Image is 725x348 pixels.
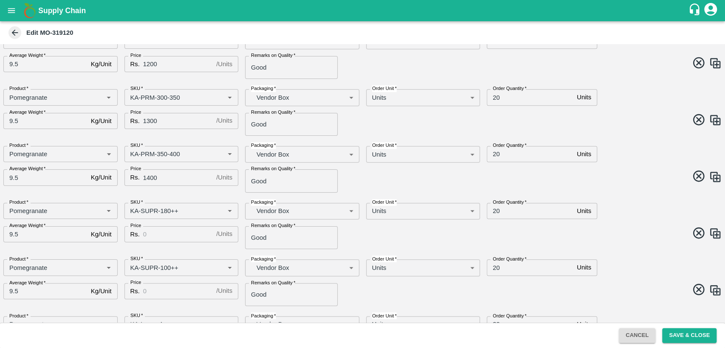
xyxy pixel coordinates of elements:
[3,113,87,129] input: 0
[224,92,235,103] button: Open
[130,222,141,229] label: Price
[577,93,591,102] p: Units
[91,116,112,126] p: Kg/Unit
[3,226,87,242] input: 0
[251,109,295,116] label: Remarks on Quality
[9,199,28,206] label: Product
[577,320,591,329] p: Units
[372,263,386,272] p: Units
[493,142,527,149] label: Order Quantity
[224,205,235,216] button: Open
[487,203,573,219] input: 0
[9,142,28,149] label: Product
[130,116,140,126] p: Rs.
[91,173,112,182] p: Kg/Unit
[38,6,86,15] b: Supply Chain
[493,312,527,319] label: Order Quantity
[3,56,87,72] input: 0
[26,29,73,36] b: Edit MO-319120
[38,5,688,17] a: Supply Chain
[251,85,276,92] label: Packaging
[143,169,213,185] input: 0
[487,146,573,162] input: 0
[103,205,114,216] button: Open
[372,312,397,319] label: Order Unit
[91,286,112,296] p: Kg/Unit
[372,199,397,206] label: Order Unit
[91,230,112,239] p: Kg/Unit
[709,227,722,240] img: CloneIcon
[9,222,45,229] label: Average Weight
[372,93,386,102] p: Units
[688,3,703,18] div: customer-support
[91,59,112,69] p: Kg/Unit
[130,52,141,59] label: Price
[577,263,591,272] p: Units
[251,255,276,262] label: Packaging
[709,57,722,70] img: CloneIcon
[103,262,114,273] button: Open
[251,166,295,172] label: Remarks on Quality
[9,85,28,92] label: Product
[130,85,143,92] label: SKU
[493,85,527,92] label: Order Quantity
[143,113,213,129] input: 0
[130,142,143,149] label: SKU
[251,142,276,149] label: Packaging
[251,52,295,59] label: Remarks on Quality
[9,166,45,172] label: Average Weight
[2,1,21,20] button: open drawer
[251,312,276,319] label: Packaging
[130,59,140,69] p: Rs.
[662,328,717,343] button: Save & Close
[130,173,140,182] p: Rs.
[487,259,573,275] input: 0
[372,206,386,216] p: Units
[9,109,45,116] label: Average Weight
[3,283,87,299] input: 0
[224,262,235,273] button: Open
[487,316,573,332] input: 0
[372,255,397,262] label: Order Unit
[709,284,722,297] img: CloneIcon
[9,279,45,286] label: Average Weight
[709,171,722,183] img: CloneIcon
[372,150,386,159] p: Units
[130,312,143,319] label: SKU
[130,199,143,206] label: SKU
[130,230,140,239] p: Rs.
[619,328,655,343] button: Cancel
[257,263,346,272] p: Vendor Box
[257,320,346,329] p: Vendor Box
[709,114,722,126] img: CloneIcon
[487,89,573,105] input: 0
[372,142,397,149] label: Order Unit
[3,169,87,185] input: 0
[130,279,141,286] label: Price
[130,166,141,172] label: Price
[103,92,114,103] button: Open
[130,255,143,262] label: SKU
[9,255,28,262] label: Product
[372,85,397,92] label: Order Unit
[251,222,295,229] label: Remarks on Quality
[143,56,213,72] input: 0
[130,286,140,296] p: Rs.
[493,199,527,206] label: Order Quantity
[257,93,346,102] p: Vendor Box
[9,52,45,59] label: Average Weight
[257,150,346,159] p: Vendor Box
[143,226,213,242] input: 0
[224,149,235,160] button: Open
[577,206,591,216] p: Units
[251,199,276,206] label: Packaging
[493,255,527,262] label: Order Quantity
[257,206,346,216] p: Vendor Box
[224,319,235,330] button: Open
[103,319,114,330] button: Open
[372,320,386,329] p: Units
[577,149,591,159] p: Units
[103,149,114,160] button: Open
[143,283,213,299] input: 0
[9,312,28,319] label: Product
